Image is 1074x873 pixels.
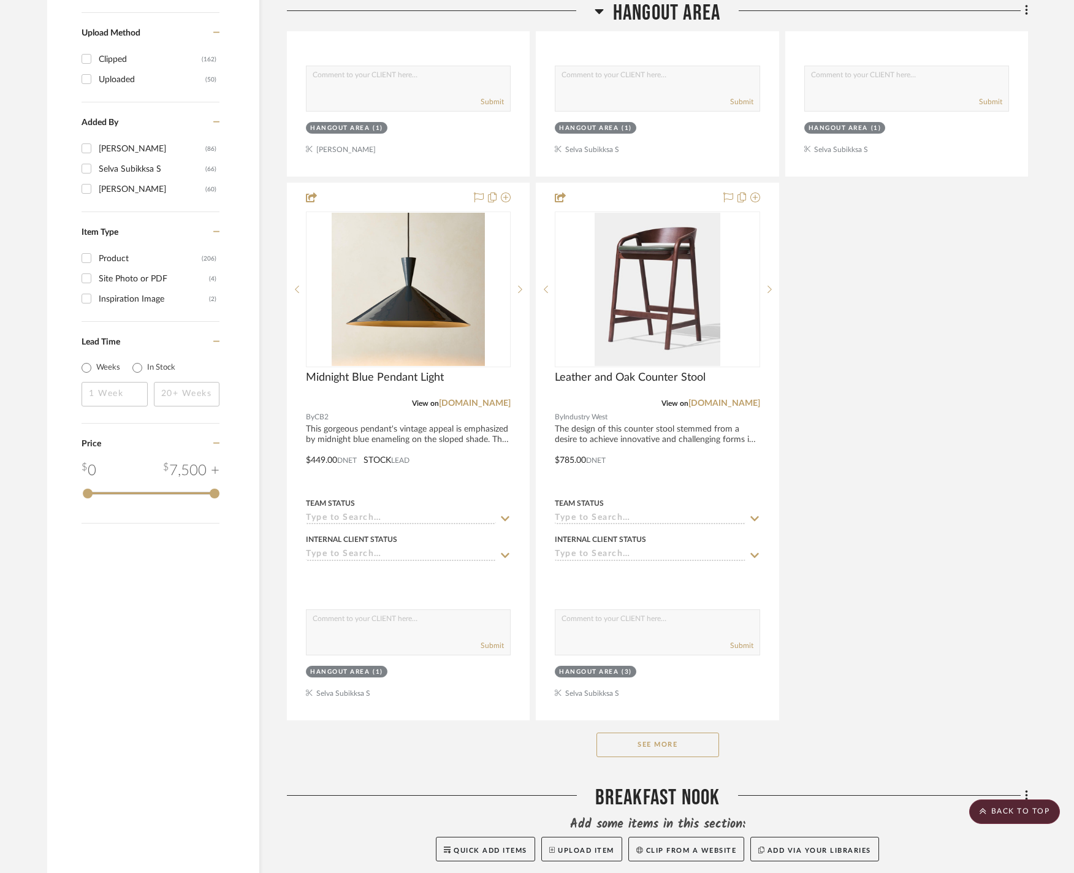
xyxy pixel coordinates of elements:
img: Midnight Blue Pendant Light [332,213,485,366]
div: (3) [622,668,632,677]
div: (60) [205,180,216,199]
div: (4) [209,269,216,289]
label: In Stock [147,362,175,374]
div: (1) [622,124,632,133]
div: 7,500 + [163,460,219,482]
div: Hangout Area [559,668,619,677]
div: [PERSON_NAME] [99,139,205,159]
div: Hangout Area [809,124,868,133]
span: Upload Method [82,29,140,37]
span: Quick Add Items [454,847,527,854]
span: Leather and Oak Counter Stool [555,371,706,384]
div: Hangout Area [310,668,370,677]
span: By [555,411,563,423]
div: (50) [205,70,216,90]
div: (1) [373,668,383,677]
div: Product [99,249,202,269]
button: Add via your libraries [750,837,879,861]
button: Clip from a website [628,837,744,861]
a: [DOMAIN_NAME] [439,399,511,408]
div: Inspiration Image [99,289,209,309]
span: Midnight Blue Pendant Light [306,371,444,384]
input: Type to Search… [555,513,745,525]
div: Add some items in this section: [287,816,1028,833]
div: Internal Client Status [555,534,646,545]
button: Submit [481,96,504,107]
div: (162) [202,50,216,69]
span: View on [412,400,439,407]
button: Submit [979,96,1002,107]
input: 20+ Weeks [154,382,220,406]
input: Type to Search… [555,549,745,561]
a: [DOMAIN_NAME] [688,399,760,408]
span: Price [82,440,101,448]
span: Item Type [82,228,118,237]
span: By [306,411,314,423]
div: Uploaded [99,70,205,90]
input: Type to Search… [306,513,496,525]
span: Industry West [563,411,607,423]
input: 1 Week [82,382,148,406]
span: View on [661,400,688,407]
div: Hangout Area [559,124,619,133]
button: Submit [481,640,504,651]
div: Site Photo or PDF [99,269,209,289]
div: Internal Client Status [306,534,397,545]
span: Added By [82,118,118,127]
span: Lead Time [82,338,120,346]
button: See More [596,733,719,757]
div: 0 [82,460,96,482]
div: Selva Subikksa S [99,159,205,179]
button: Quick Add Items [436,837,535,861]
div: (1) [373,124,383,133]
span: CB2 [314,411,329,423]
div: (206) [202,249,216,269]
div: Hangout Area [310,124,370,133]
label: Weeks [96,362,120,374]
div: (1) [871,124,882,133]
div: Team Status [555,498,604,509]
button: Upload Item [541,837,622,861]
div: [PERSON_NAME] [99,180,205,199]
div: (86) [205,139,216,159]
div: Clipped [99,50,202,69]
scroll-to-top-button: BACK TO TOP [969,799,1060,824]
div: (66) [205,159,216,179]
div: Team Status [306,498,355,509]
input: Type to Search… [306,549,496,561]
button: Submit [730,96,753,107]
div: (2) [209,289,216,309]
img: Leather and Oak Counter Stool [595,213,720,366]
button: Submit [730,640,753,651]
